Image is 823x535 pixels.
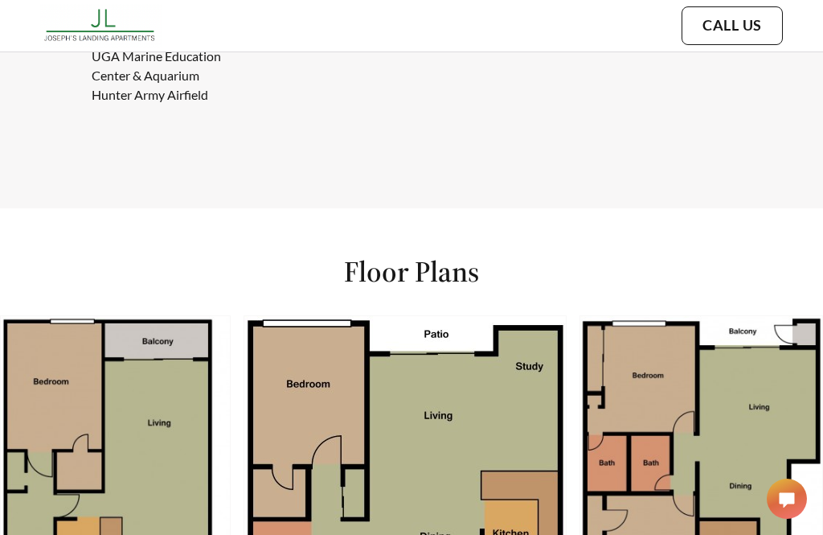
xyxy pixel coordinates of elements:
img: Company logo [40,4,162,47]
a: Call Us [702,17,762,35]
button: Call Us [682,6,783,45]
h1: Floor Plans [344,253,479,290]
li: Hunter Army Airfield [92,85,244,105]
li: UGA Marine Education Center & Aquarium [92,47,244,85]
